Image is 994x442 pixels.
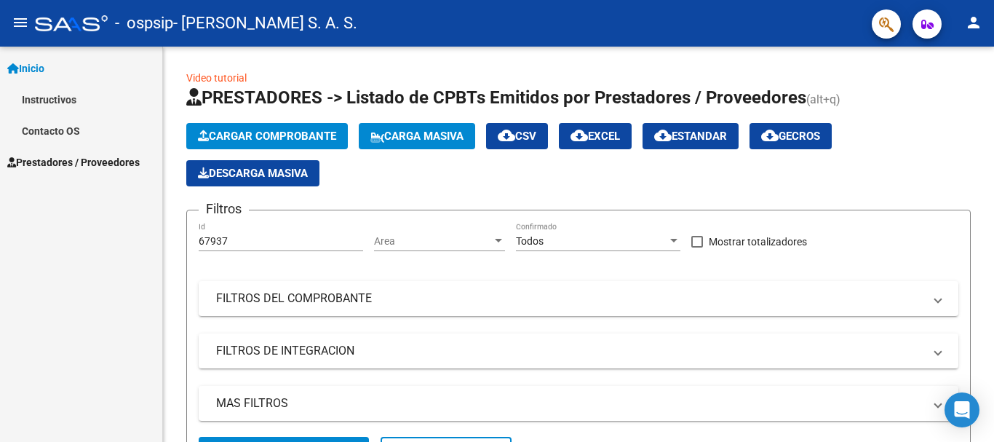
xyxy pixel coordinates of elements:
[498,127,515,144] mat-icon: cloud_download
[216,291,923,307] mat-panel-title: FILTROS DEL COMPROBANTE
[186,160,319,186] button: Descarga Masiva
[570,127,588,144] mat-icon: cloud_download
[370,130,464,143] span: Carga Masiva
[186,160,319,186] app-download-masive: Descarga masiva de comprobantes (adjuntos)
[945,392,979,427] div: Open Intercom Messenger
[709,233,807,250] span: Mostrar totalizadores
[761,127,779,144] mat-icon: cloud_download
[199,199,249,219] h3: Filtros
[173,7,357,39] span: - [PERSON_NAME] S. A. S.
[761,130,820,143] span: Gecros
[12,14,29,31] mat-icon: menu
[486,123,548,149] button: CSV
[654,127,672,144] mat-icon: cloud_download
[654,130,727,143] span: Estandar
[216,395,923,411] mat-panel-title: MAS FILTROS
[559,123,632,149] button: EXCEL
[216,343,923,359] mat-panel-title: FILTROS DE INTEGRACION
[198,130,336,143] span: Cargar Comprobante
[359,123,475,149] button: Carga Masiva
[199,281,958,316] mat-expansion-panel-header: FILTROS DEL COMPROBANTE
[199,386,958,421] mat-expansion-panel-header: MAS FILTROS
[186,72,247,84] a: Video tutorial
[570,130,620,143] span: EXCEL
[115,7,173,39] span: - ospsip
[7,154,140,170] span: Prestadores / Proveedores
[186,123,348,149] button: Cargar Comprobante
[643,123,739,149] button: Estandar
[186,87,806,108] span: PRESTADORES -> Listado de CPBTs Emitidos por Prestadores / Proveedores
[199,334,958,368] mat-expansion-panel-header: FILTROS DE INTEGRACION
[7,60,44,76] span: Inicio
[965,14,982,31] mat-icon: person
[374,235,492,248] span: Area
[198,167,308,180] span: Descarga Masiva
[516,235,544,247] span: Todos
[750,123,832,149] button: Gecros
[806,92,840,106] span: (alt+q)
[498,130,536,143] span: CSV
